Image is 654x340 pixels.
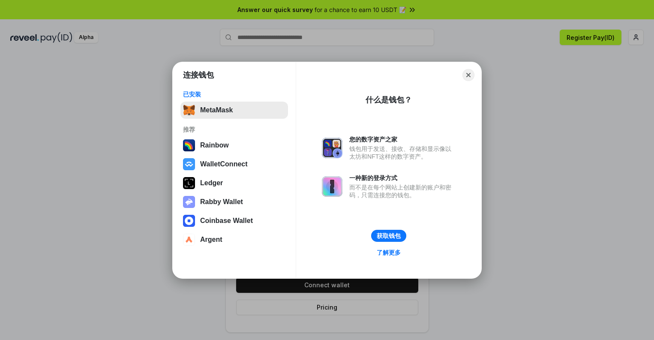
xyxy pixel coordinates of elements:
div: Argent [200,236,222,244]
img: svg+xml,%3Csvg%20fill%3D%22none%22%20height%3D%2233%22%20viewBox%3D%220%200%2035%2033%22%20width%... [183,104,195,116]
button: Close [462,69,474,81]
button: MetaMask [180,102,288,119]
button: Rabby Wallet [180,193,288,211]
h1: 连接钱包 [183,70,214,80]
button: 获取钱包 [371,230,406,242]
div: 了解更多 [377,249,401,256]
img: svg+xml,%3Csvg%20xmlns%3D%22http%3A%2F%2Fwww.w3.org%2F2000%2Fsvg%22%20fill%3D%22none%22%20viewBox... [322,176,342,197]
img: svg+xml,%3Csvg%20width%3D%2228%22%20height%3D%2228%22%20viewBox%3D%220%200%2028%2028%22%20fill%3D... [183,215,195,227]
img: svg+xml,%3Csvg%20xmlns%3D%22http%3A%2F%2Fwww.w3.org%2F2000%2Fsvg%22%20fill%3D%22none%22%20viewBox... [322,138,342,158]
div: Rainbow [200,141,229,149]
button: WalletConnect [180,156,288,173]
div: WalletConnect [200,160,248,168]
img: svg+xml,%3Csvg%20width%3D%22120%22%20height%3D%22120%22%20viewBox%3D%220%200%20120%20120%22%20fil... [183,139,195,151]
div: 您的数字资产之家 [349,135,456,143]
img: svg+xml,%3Csvg%20width%3D%2228%22%20height%3D%2228%22%20viewBox%3D%220%200%2028%2028%22%20fill%3D... [183,158,195,170]
img: svg+xml,%3Csvg%20xmlns%3D%22http%3A%2F%2Fwww.w3.org%2F2000%2Fsvg%22%20width%3D%2228%22%20height%3... [183,177,195,189]
button: Coinbase Wallet [180,212,288,229]
div: 获取钱包 [377,232,401,240]
a: 了解更多 [372,247,406,258]
button: Ledger [180,175,288,192]
div: Coinbase Wallet [200,217,253,225]
div: Rabby Wallet [200,198,243,206]
div: 而不是在每个网站上创建新的账户和密码，只需连接您的钱包。 [349,184,456,199]
div: 已安装 [183,90,285,98]
button: Argent [180,231,288,248]
img: svg+xml,%3Csvg%20xmlns%3D%22http%3A%2F%2Fwww.w3.org%2F2000%2Fsvg%22%20fill%3D%22none%22%20viewBox... [183,196,195,208]
div: 什么是钱包？ [366,95,412,105]
img: svg+xml,%3Csvg%20width%3D%2228%22%20height%3D%2228%22%20viewBox%3D%220%200%2028%2028%22%20fill%3D... [183,234,195,246]
div: MetaMask [200,106,233,114]
div: 一种新的登录方式 [349,174,456,182]
button: Rainbow [180,137,288,154]
div: Ledger [200,179,223,187]
div: 推荐 [183,126,285,133]
div: 钱包用于发送、接收、存储和显示像以太坊和NFT这样的数字资产。 [349,145,456,160]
